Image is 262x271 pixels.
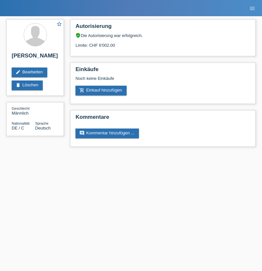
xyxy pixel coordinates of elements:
[35,126,51,130] span: Deutsch
[12,126,24,130] span: Deutschland / C / 16.04.1997
[75,76,250,86] div: Noch keine Einkäufe
[12,53,59,62] h2: [PERSON_NAME]
[12,106,35,116] div: Männlich
[75,66,250,76] h2: Einkäufe
[75,129,139,138] a: commentKommentar hinzufügen ...
[56,21,62,28] a: star_border
[56,21,62,27] i: star_border
[12,121,29,125] span: Nationalität
[35,121,49,125] span: Sprache
[12,80,43,90] a: deleteLöschen
[16,82,21,88] i: delete
[75,33,250,38] div: Die Autorisierung war erfolgreich.
[12,68,47,77] a: editBearbeiten
[75,23,250,33] h2: Autorisierung
[75,38,250,48] div: Limite: CHF 6'002.00
[75,33,81,38] i: verified_user
[246,6,259,10] a: menu
[79,88,85,93] i: add_shopping_cart
[75,86,127,95] a: add_shopping_cartEinkauf hinzufügen
[12,106,29,110] span: Geschlecht
[75,114,250,124] h2: Kommentare
[16,69,21,75] i: edit
[249,5,256,12] i: menu
[79,130,85,136] i: comment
